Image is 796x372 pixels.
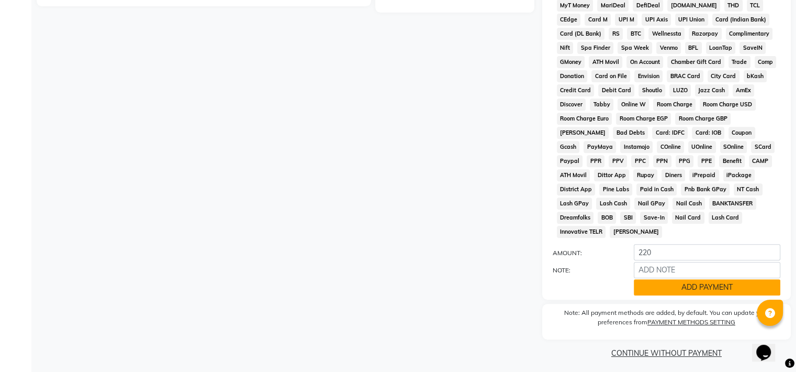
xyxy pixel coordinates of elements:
[634,244,780,260] input: AMOUNT
[618,42,652,54] span: Spa Week
[648,28,685,40] span: Wellnessta
[598,212,616,224] span: BOB
[609,155,627,167] span: PPV
[634,198,668,210] span: Nail GPay
[689,169,719,181] span: iPrepaid
[610,226,662,238] span: [PERSON_NAME]
[577,42,613,54] span: Spa Finder
[634,70,663,82] span: Envision
[692,127,724,139] span: Card: IOB
[616,113,671,125] span: Room Charge EGP
[627,28,644,40] span: BTC
[557,155,583,167] span: Paypal
[638,84,665,96] span: Shoutlo
[557,28,605,40] span: Card (DL Bank)
[739,42,766,54] span: SaveIN
[653,99,696,111] span: Room Charge
[615,14,637,26] span: UPI M
[752,330,786,362] iframe: chat widget
[712,14,770,26] span: Card (Indian Bank)
[636,183,677,195] span: Paid in Cash
[733,84,755,96] span: AmEx
[587,155,604,167] span: PPR
[662,169,685,181] span: Diners
[584,141,616,153] span: PayMaya
[618,99,649,111] span: Online W
[642,14,671,26] span: UPI Axis
[708,70,739,82] span: City Card
[557,169,590,181] span: ATH Movil
[728,127,755,139] span: Coupon
[755,56,777,68] span: Comp
[634,279,780,296] button: ADD PAYMENT
[744,70,767,82] span: bKash
[613,127,648,139] span: Bad Debts
[589,56,622,68] span: ATH Movil
[688,141,716,153] span: UOnline
[698,155,715,167] span: PPE
[689,28,722,40] span: Razorpay
[598,84,634,96] span: Debit Card
[656,42,681,54] span: Venmo
[596,198,630,210] span: Lash Cash
[634,262,780,278] input: ADD NOTE
[590,99,613,111] span: Tabby
[709,198,756,210] span: BANKTANSFER
[557,212,594,224] span: Dreamfolks
[557,42,574,54] span: Nift
[685,42,702,54] span: BFL
[720,141,747,153] span: SOnline
[726,28,773,40] span: Complimentary
[653,155,671,167] span: PPN
[652,127,688,139] span: Card: IDFC
[672,198,705,210] span: Nail Cash
[557,70,588,82] span: Donation
[553,308,780,331] label: Note: All payment methods are added, by default. You can update your preferences from
[640,212,668,224] span: Save-In
[545,248,626,258] label: AMOUNT:
[591,70,630,82] span: Card on File
[706,42,736,54] span: LoanTap
[557,14,581,26] span: CEdge
[709,212,743,224] span: Lash Card
[749,155,772,167] span: CAMP
[557,141,580,153] span: Gcash
[620,212,636,224] span: SBI
[695,84,728,96] span: Jazz Cash
[594,169,629,181] span: Dittor App
[667,56,724,68] span: Chamber Gift Card
[557,183,596,195] span: District App
[620,141,653,153] span: Instamojo
[609,28,623,40] span: RS
[734,183,763,195] span: NT Cash
[723,169,755,181] span: iPackage
[669,84,691,96] span: LUZO
[557,113,612,125] span: Room Charge Euro
[672,212,704,224] span: Nail Card
[681,183,730,195] span: Pnb Bank GPay
[675,14,708,26] span: UPI Union
[657,141,684,153] span: COnline
[728,56,750,68] span: Trade
[545,266,626,275] label: NOTE:
[544,348,789,359] a: CONTINUE WITHOUT PAYMENT
[557,56,585,68] span: GMoney
[647,318,735,327] label: PAYMENT METHODS SETTING
[719,155,745,167] span: Benefit
[557,127,609,139] span: [PERSON_NAME]
[557,99,586,111] span: Discover
[633,169,657,181] span: Rupay
[675,113,731,125] span: Room Charge GBP
[700,99,756,111] span: Room Charge USD
[557,226,606,238] span: Innovative TELR
[631,155,649,167] span: PPC
[557,84,595,96] span: Credit Card
[751,141,775,153] span: SCard
[626,56,663,68] span: On Account
[599,183,632,195] span: Pine Labs
[585,14,611,26] span: Card M
[676,155,694,167] span: PPG
[667,70,703,82] span: BRAC Card
[557,198,592,210] span: Lash GPay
